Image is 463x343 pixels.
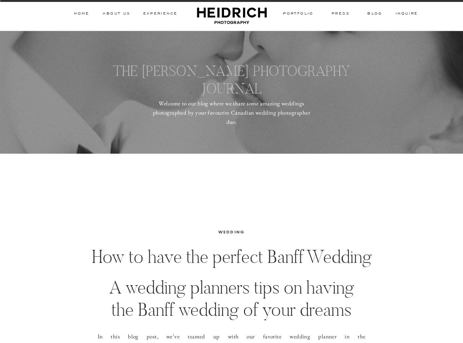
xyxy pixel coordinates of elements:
[142,11,179,18] a: Experience
[74,11,90,18] a: HOME
[148,99,315,130] p: Welcome to our blog where we share some amazing weddings photographed by your favourite Canadian ...
[98,276,366,320] h1: A wedding planners tips on having the Banff wedding of your dreams
[331,11,351,18] a: PRESS
[101,11,133,18] a: ABOUT Us
[394,11,420,18] a: inquire
[88,62,376,101] h3: THE [PERSON_NAME] PHOTOGRAPHY JOURNAL
[218,229,245,235] a: Wedding
[283,11,314,18] a: PORTFOLIO
[367,11,383,18] a: BLOG
[83,246,381,268] h1: How to have the perfect Banff Wedding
